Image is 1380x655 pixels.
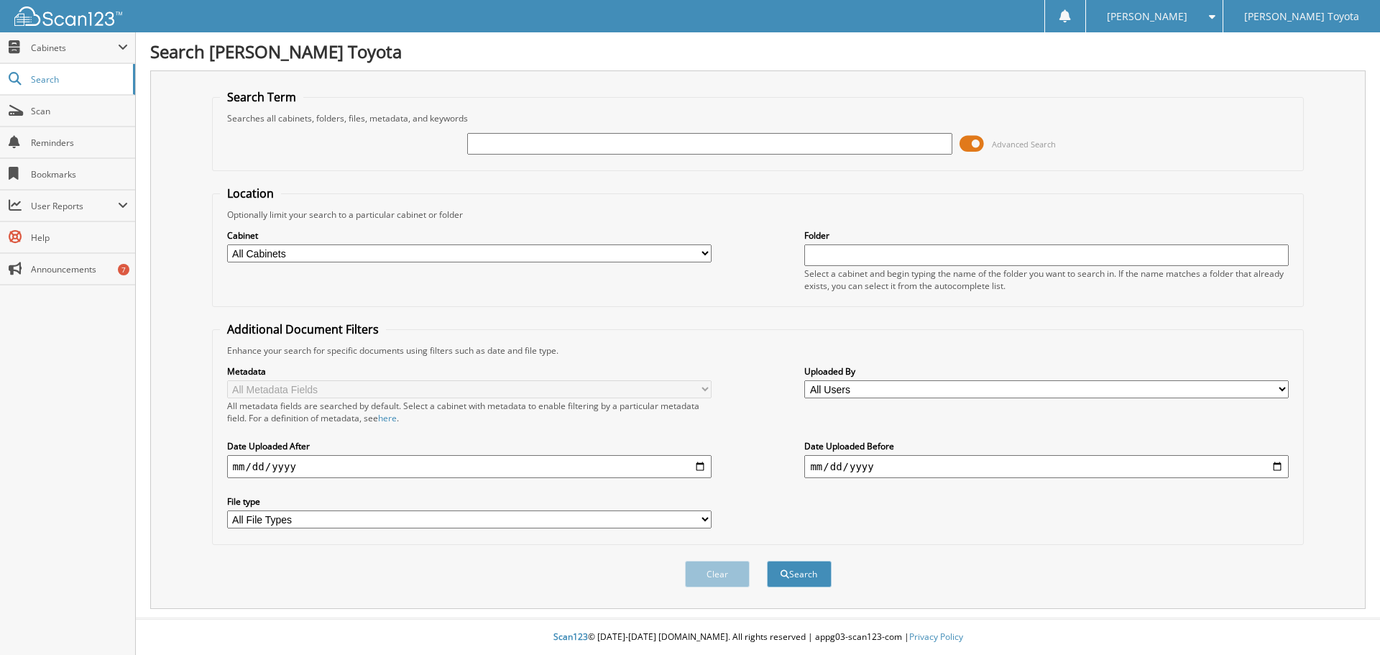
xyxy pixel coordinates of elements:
label: Cabinet [227,229,712,242]
span: Scan123 [553,631,588,643]
button: Search [767,561,832,587]
legend: Search Term [220,89,303,105]
div: 7 [118,264,129,275]
input: start [227,455,712,478]
span: User Reports [31,200,118,212]
legend: Location [220,185,281,201]
label: Metadata [227,365,712,377]
div: All metadata fields are searched by default. Select a cabinet with metadata to enable filtering b... [227,400,712,424]
label: File type [227,495,712,508]
input: end [804,455,1289,478]
label: Folder [804,229,1289,242]
img: scan123-logo-white.svg [14,6,122,26]
span: [PERSON_NAME] [1107,12,1187,21]
span: [PERSON_NAME] Toyota [1244,12,1359,21]
label: Date Uploaded After [227,440,712,452]
label: Date Uploaded Before [804,440,1289,452]
span: Advanced Search [992,139,1056,150]
div: © [DATE]-[DATE] [DOMAIN_NAME]. All rights reserved | appg03-scan123-com | [136,620,1380,655]
span: Reminders [31,137,128,149]
span: Scan [31,105,128,117]
legend: Additional Document Filters [220,321,386,337]
div: Select a cabinet and begin typing the name of the folder you want to search in. If the name match... [804,267,1289,292]
div: Searches all cabinets, folders, files, metadata, and keywords [220,112,1297,124]
span: Search [31,73,126,86]
h1: Search [PERSON_NAME] Toyota [150,40,1366,63]
button: Clear [685,561,750,587]
a: here [378,412,397,424]
label: Uploaded By [804,365,1289,377]
span: Bookmarks [31,168,128,180]
a: Privacy Policy [909,631,963,643]
div: Enhance your search for specific documents using filters such as date and file type. [220,344,1297,357]
span: Cabinets [31,42,118,54]
span: Announcements [31,263,128,275]
span: Help [31,232,128,244]
div: Optionally limit your search to a particular cabinet or folder [220,209,1297,221]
